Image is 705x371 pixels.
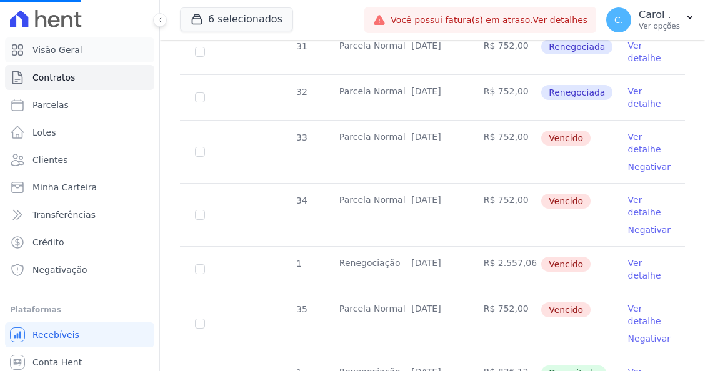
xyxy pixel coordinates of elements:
a: Negativar [628,334,671,344]
td: Parcela Normal [324,184,396,246]
td: R$ 752,00 [469,75,541,120]
button: C. Carol . Ver opções [596,2,705,37]
span: Clientes [32,154,67,166]
td: [DATE] [396,29,468,74]
span: Você possui fatura(s) em atraso. [391,14,587,27]
span: Vencido [541,194,591,209]
td: [DATE] [396,292,468,355]
a: Negativação [5,257,154,282]
td: [DATE] [396,247,468,292]
span: Vencido [541,302,591,317]
input: Só é possível selecionar pagamentos em aberto [195,92,205,102]
span: 32 [295,87,307,97]
td: R$ 752,00 [469,121,541,183]
input: default [195,210,205,220]
a: Negativar [628,162,671,172]
a: Ver detalhe [628,39,670,64]
td: Parcela Normal [324,75,396,120]
span: Negativação [32,264,87,276]
td: [DATE] [396,121,468,183]
a: Contratos [5,65,154,90]
td: R$ 752,00 [469,292,541,355]
a: Ver detalhe [628,302,670,327]
span: Renegociada [541,39,612,54]
td: Parcela Normal [324,29,396,74]
a: Ver detalhe [628,194,670,219]
input: Só é possível selecionar pagamentos em aberto [195,47,205,57]
td: [DATE] [396,184,468,246]
p: Carol . [639,9,680,21]
a: Recebíveis [5,322,154,347]
span: 1 [295,259,302,269]
a: Ver detalhe [628,131,670,156]
span: Parcelas [32,99,69,111]
input: default [195,147,205,157]
p: Ver opções [639,21,680,31]
td: R$ 752,00 [469,29,541,74]
span: 33 [295,132,307,142]
td: R$ 752,00 [469,184,541,246]
a: Transferências [5,202,154,227]
span: Minha Carteira [32,181,97,194]
span: Conta Hent [32,356,82,369]
td: Parcela Normal [324,292,396,355]
input: default [195,264,205,274]
span: Renegociada [541,85,612,100]
a: Parcelas [5,92,154,117]
span: C. [614,16,623,24]
span: Lotes [32,126,56,139]
td: R$ 2.557,06 [469,247,541,292]
span: Vencido [541,131,591,146]
a: Ver detalhe [628,257,670,282]
a: Crédito [5,230,154,255]
input: default [195,319,205,329]
button: 6 selecionados [180,7,293,31]
span: Crédito [32,236,64,249]
td: Parcela Normal [324,121,396,183]
a: Lotes [5,120,154,145]
td: Renegociação [324,247,396,292]
span: Visão Geral [32,44,82,56]
span: Recebíveis [32,329,79,341]
a: Visão Geral [5,37,154,62]
span: Transferências [32,209,96,221]
a: Clientes [5,147,154,172]
td: [DATE] [396,75,468,120]
a: Minha Carteira [5,175,154,200]
span: Vencido [541,257,591,272]
span: 34 [295,195,307,205]
div: Plataformas [10,302,149,317]
span: Contratos [32,71,75,84]
a: Ver detalhes [532,15,587,25]
a: Ver detalhe [628,85,670,110]
span: 31 [295,41,307,51]
span: 35 [295,304,307,314]
a: Negativar [628,225,671,235]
